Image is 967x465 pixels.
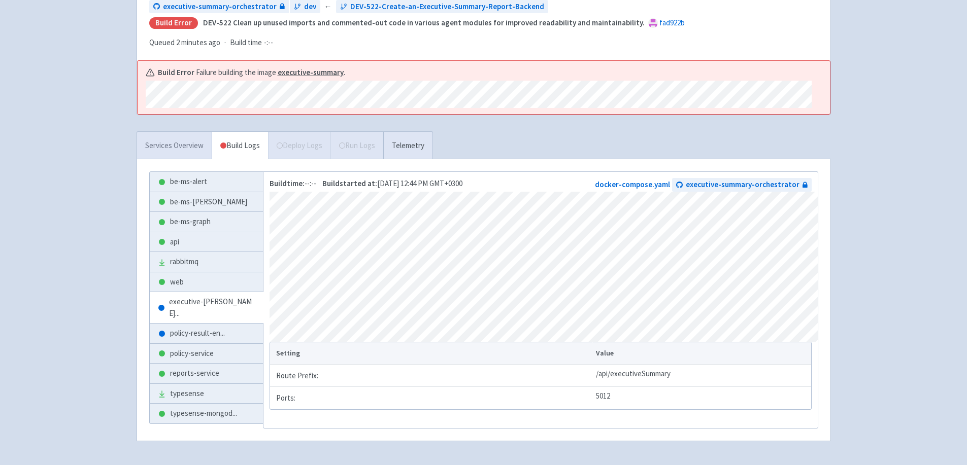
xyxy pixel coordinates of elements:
[150,324,263,343] a: policy-result-en...
[595,180,670,189] a: docker-compose.yaml
[150,384,263,404] a: typesense
[150,192,263,212] a: be-ms-[PERSON_NAME]
[278,67,344,77] a: executive-summary
[270,387,592,409] td: Ports:
[169,296,255,319] span: executive-[PERSON_NAME] ...
[592,342,811,365] th: Value
[150,404,263,423] a: typesense-mongod...
[196,67,345,79] span: Failure building the image .
[137,132,212,160] a: Services Overview
[350,1,544,13] span: DEV-522-Create-an-Executive-Summary-Report-Backend
[270,178,316,188] span: --:--
[322,178,377,188] strong: Build started at:
[176,38,220,47] time: 2 minutes ago
[150,232,263,252] a: api
[270,365,592,387] td: Route Prefix:
[270,342,592,365] th: Setting
[150,252,263,272] a: rabbitmq
[230,37,262,49] span: Build time
[150,364,263,383] a: reports-service
[203,18,645,27] strong: DEV-522 Clean up unused imports and commented-out code in various agent modules for improved read...
[163,1,277,13] span: executive-summary-orchestrator
[149,37,279,49] div: ·
[324,1,332,13] span: ←
[150,344,263,364] a: policy-service
[170,408,237,419] span: typesense-mongod ...
[383,132,432,160] a: Telemetry
[592,387,811,409] td: 5012
[150,292,263,323] a: executive-[PERSON_NAME]...
[672,178,812,192] a: executive-summary-orchestrator
[150,172,263,192] a: be-ms-alert
[686,179,799,191] span: executive-summary-orchestrator
[264,37,273,49] span: -:--
[212,132,268,160] a: Build Logs
[150,272,263,292] a: web
[304,1,316,13] span: dev
[158,67,194,79] b: Build Error
[149,38,220,47] span: Queued
[150,212,263,232] a: be-ms-graph
[322,178,462,188] span: [DATE] 12:44 PM GMT+0300
[270,178,305,188] strong: Build time:
[149,17,198,29] div: Build Error
[170,328,225,339] span: policy-result-en ...
[592,365,811,387] td: /api/executiveSummary
[659,18,685,27] a: fad922b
